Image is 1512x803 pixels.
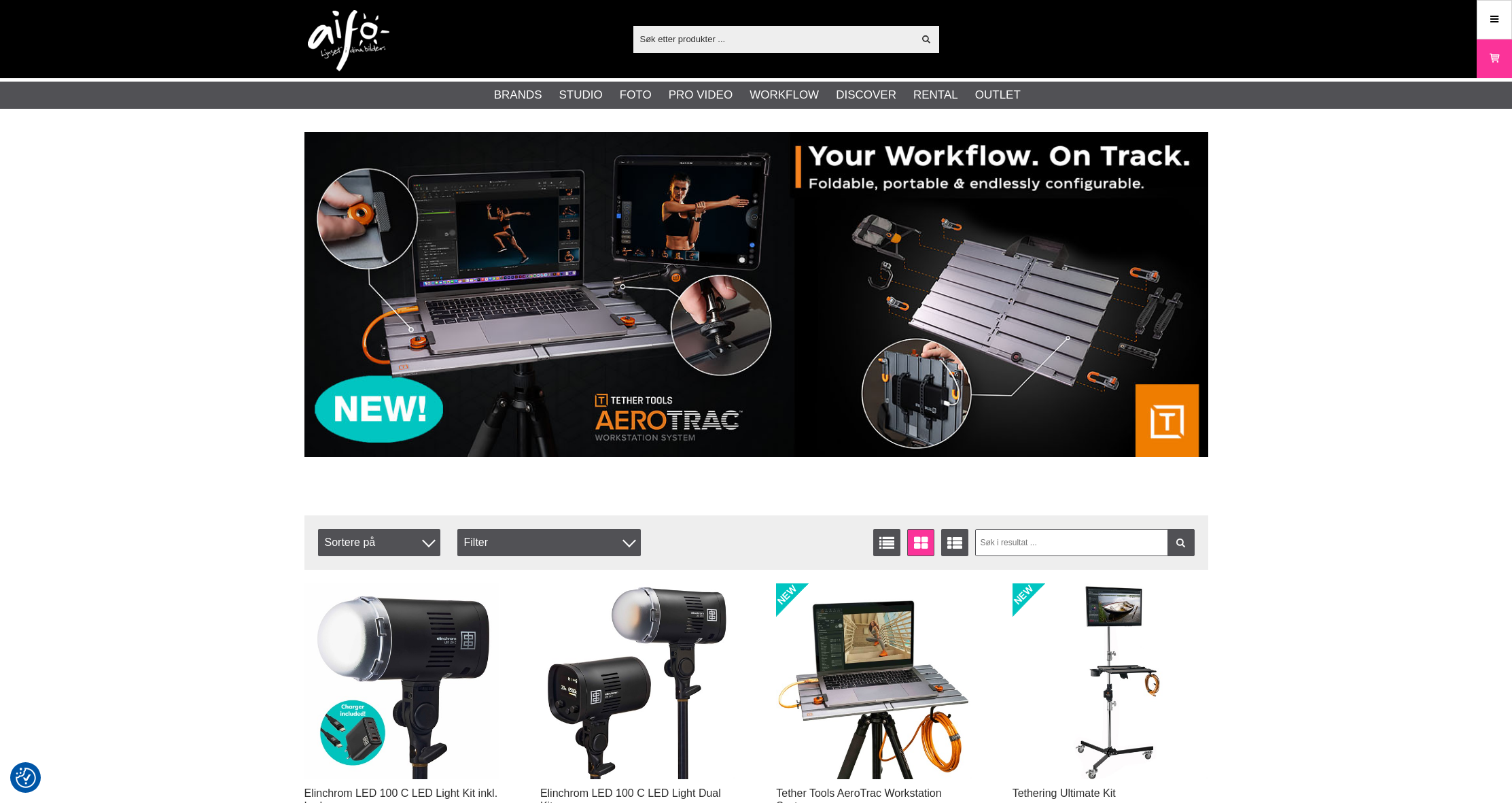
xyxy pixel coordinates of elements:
[633,29,914,49] input: Søk etter produkter ...
[494,86,542,104] a: Brands
[1167,529,1195,556] a: Filter
[16,766,36,790] button: Samtykkepreferanser
[304,583,500,779] img: Elinchrom LED 100 C LED Light Kit inkl. Lader
[975,529,1195,556] input: Søk i resultat ...
[776,583,972,779] img: Tether Tools AeroTrac Workstation System
[308,10,389,71] img: logo.png
[836,86,896,104] a: Discover
[304,132,1208,457] img: Ad:007 banner-header-aerotrac-1390x500.jpg
[318,529,440,556] span: Sortere på
[750,86,819,104] a: Workflow
[913,86,958,104] a: Rental
[540,583,736,779] img: Elinchrom LED 100 C LED Light Dual Kit
[1013,583,1208,779] img: Tethering Ultimate Kit
[907,529,934,556] a: Vindusvisning
[975,86,1021,104] a: Outlet
[669,86,733,104] a: Pro Video
[941,529,968,556] a: Utvidet liste
[16,768,36,788] img: Revisit consent button
[457,529,641,556] div: Filter
[620,86,652,104] a: Foto
[873,529,900,556] a: Vis liste
[559,86,603,104] a: Studio
[1013,787,1116,799] a: Tethering Ultimate Kit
